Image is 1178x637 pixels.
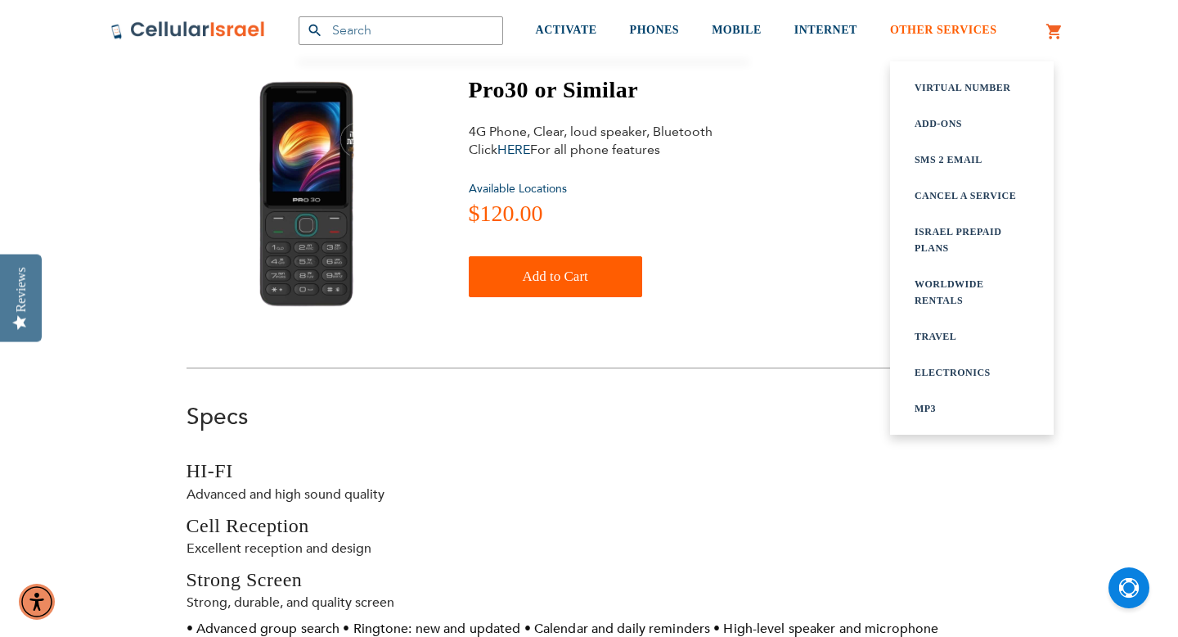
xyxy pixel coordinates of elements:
a: Cancel a service [915,187,1029,204]
button: Add to Cart [469,256,642,297]
h3: Cell Reception [187,512,992,540]
p: Click For all phone features [469,141,713,159]
span: ACTIVATE [536,24,597,36]
a: Israel prepaid plans [915,224,1029,256]
span: Add to Cart [523,260,588,293]
span: $120.00 [469,201,543,226]
a: Mp3 [915,400,1029,417]
p: Strong, durable, and quality screen [187,594,992,612]
a: WORLDWIDE rentals [915,276,1029,309]
img: Cellular Israel Logo [110,20,266,40]
h3: HI-FI [187,457,992,485]
input: Search [299,16,503,45]
a: SMS 2 Email [915,151,1029,168]
a: Virtual Number [915,79,1029,96]
h3: Strong Screen [187,566,992,594]
a: Specs [187,401,248,432]
p: Excellent reception and design [187,540,992,558]
a: Available Locations [469,181,567,197]
a: Add-ons [915,115,1029,132]
img: pro30 [255,76,354,314]
span: INTERNET [794,24,857,36]
span: PHONES [630,24,680,36]
h1: Pro30 or Similar [469,76,713,104]
div: 4G Phone, Clear, loud speaker, Bluetooth [469,123,713,159]
div: Reviews [14,267,29,312]
a: Electronics [915,364,1029,381]
div: Accessibility Menu [19,584,55,620]
span: MOBILE [712,24,762,36]
span: OTHER SERVICES [890,24,997,36]
a: Travel [915,328,1029,345]
a: HERE [497,141,530,159]
p: Advanced and high sound quality [187,486,992,504]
